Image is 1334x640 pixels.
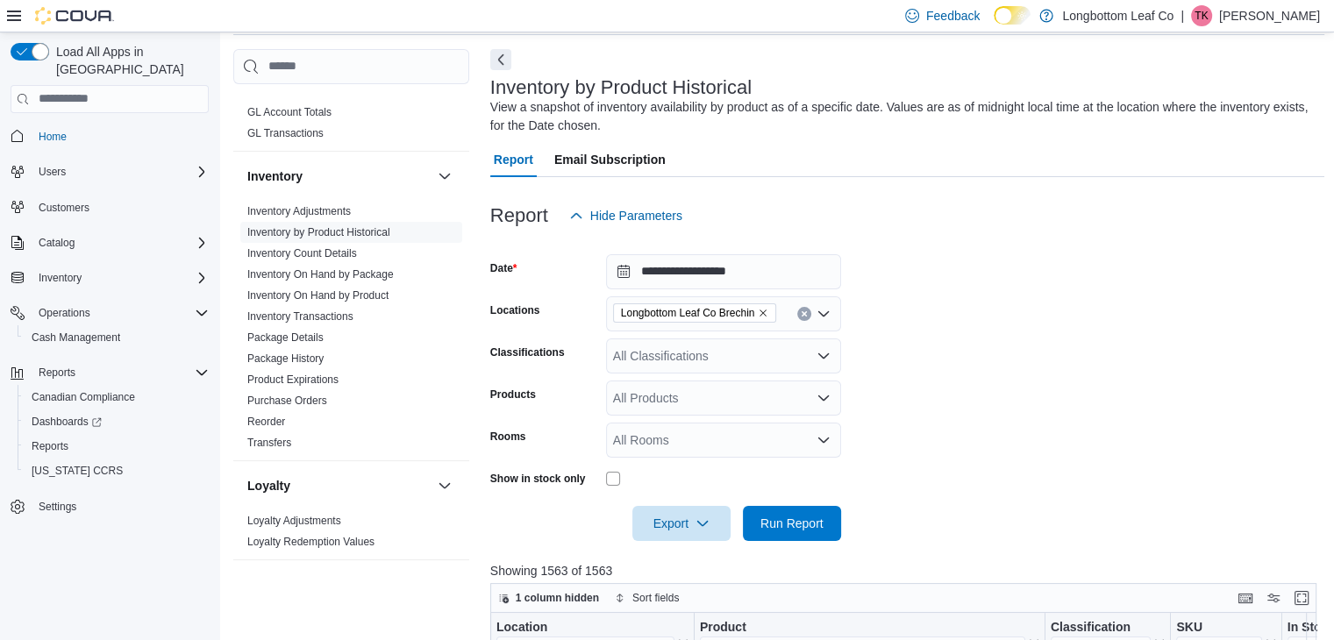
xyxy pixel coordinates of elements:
span: Catalog [32,232,209,253]
button: Canadian Compliance [18,385,216,409]
button: Reports [4,360,216,385]
div: Location [496,619,674,636]
a: Inventory Adjustments [247,205,351,217]
button: Users [32,161,73,182]
label: Rooms [490,430,526,444]
span: Customers [39,201,89,215]
span: Email Subscription [554,142,666,177]
a: Cash Management [25,327,127,348]
label: Show in stock only [490,472,586,486]
span: Operations [32,302,209,324]
a: Package Details [247,331,324,344]
div: Product [700,619,1025,636]
button: 1 column hidden [491,587,606,608]
span: Inventory On Hand by Product [247,288,389,302]
div: Tom Kiriakou [1191,5,1212,26]
button: Inventory [434,166,455,187]
span: Operations [39,306,90,320]
button: Settings [4,494,216,519]
button: Clear input [797,307,811,321]
span: Hide Parameters [590,207,682,224]
a: Inventory On Hand by Package [247,268,394,281]
p: | [1181,5,1184,26]
button: Run Report [743,506,841,541]
button: Hide Parameters [562,198,689,233]
button: Catalog [4,231,216,255]
a: Settings [32,496,83,517]
span: Feedback [926,7,980,25]
h3: Inventory [247,167,303,185]
span: Package History [247,352,324,366]
button: [US_STATE] CCRS [18,459,216,483]
button: Cash Management [18,325,216,350]
span: Customers [32,196,209,218]
a: Dashboards [18,409,216,434]
nav: Complex example [11,117,209,565]
span: Reports [25,436,209,457]
span: Inventory [32,267,209,288]
label: Locations [490,303,540,317]
button: Reports [32,362,82,383]
span: Settings [32,495,209,517]
span: Inventory Adjustments [247,204,351,218]
span: [US_STATE] CCRS [32,464,123,478]
span: TK [1195,5,1208,26]
button: Loyalty [434,475,455,496]
span: Inventory by Product Historical [247,225,390,239]
span: Inventory Transactions [247,309,353,324]
button: Keyboard shortcuts [1235,587,1256,608]
div: Finance [233,102,469,151]
span: GL Account Totals [247,105,332,119]
a: GL Account Totals [247,106,332,118]
a: Product Expirations [247,373,339,386]
h3: Inventory by Product Historical [490,77,752,98]
span: Load All Apps in [GEOGRAPHIC_DATA] [49,43,209,78]
span: Dashboards [25,411,209,432]
a: Package History [247,352,324,365]
button: Export [632,506,731,541]
span: Reports [39,366,75,380]
button: Display options [1263,587,1284,608]
button: Finance [434,67,455,88]
span: Catalog [39,236,75,250]
a: Inventory On Hand by Product [247,289,389,302]
div: Loyalty [233,510,469,559]
button: Inventory [4,266,216,290]
span: Loyalty Redemption Values [247,535,375,549]
span: Longbottom Leaf Co Brechin [613,303,777,323]
button: Enter fullscreen [1291,587,1312,608]
button: Operations [4,301,216,325]
span: Sort fields [632,591,679,605]
a: Loyalty Redemption Values [247,536,375,548]
span: Run Report [760,515,824,532]
button: Customers [4,195,216,220]
a: Inventory by Product Historical [247,226,390,238]
button: Users [4,160,216,184]
span: Home [32,125,209,147]
span: Loyalty Adjustments [247,514,341,528]
span: Inventory Count Details [247,246,357,260]
label: Classifications [490,345,565,359]
img: Cova [35,7,114,25]
a: Home [32,126,74,147]
div: View a snapshot of inventory availability by product as of a specific date. Values are as of midn... [490,98,1316,135]
button: Open list of options [817,391,831,405]
span: Report [494,142,533,177]
div: SKU [1176,619,1261,636]
a: Transfers [247,437,291,449]
button: Operations [32,302,97,324]
button: Loyalty [247,477,431,494]
div: Classification [1051,619,1151,636]
button: Sort fields [608,587,686,608]
button: Inventory [247,167,431,185]
h3: Loyalty [247,477,290,494]
a: Canadian Compliance [25,387,142,408]
input: Press the down key to open a popover containing a calendar. [606,254,841,289]
span: Dashboards [32,415,102,429]
span: Reorder [247,415,285,429]
span: Purchase Orders [247,394,327,408]
span: GL Transactions [247,126,324,140]
button: Remove Longbottom Leaf Co Brechin from selection in this group [758,308,768,318]
span: Reports [32,439,68,453]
